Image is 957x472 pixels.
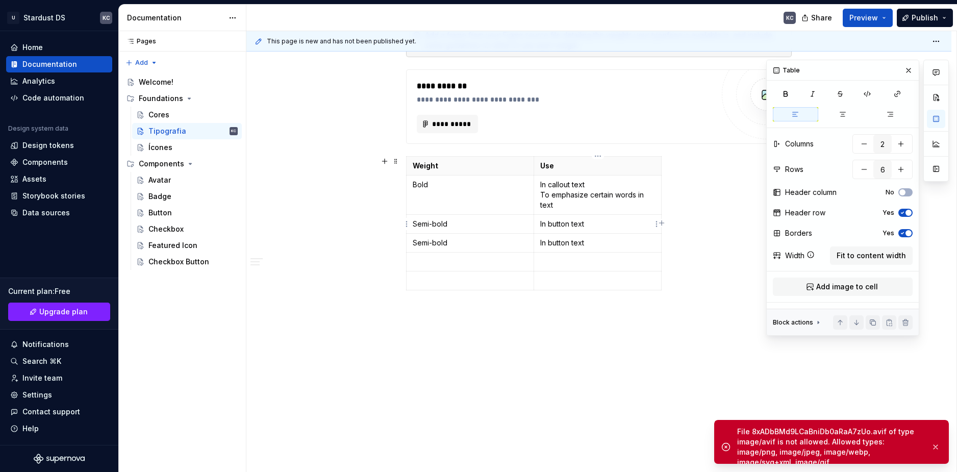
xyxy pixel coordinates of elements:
[912,13,938,23] span: Publish
[132,123,242,139] a: TipografiaKC
[122,56,161,70] button: Add
[132,254,242,270] a: Checkbox Button
[132,221,242,237] a: Checkbox
[127,13,223,23] div: Documentation
[22,76,55,86] div: Analytics
[540,180,655,210] p: In callout text To emphasize certain words in text
[267,37,416,45] span: This page is new and has not been published yet.
[122,74,242,270] div: Page tree
[22,93,84,103] div: Code automation
[22,59,77,69] div: Documentation
[34,454,85,464] svg: Supernova Logo
[23,13,65,23] div: Stardust DS
[22,356,61,366] div: Search ⌘K
[132,172,242,188] a: Avatar
[6,154,112,170] a: Components
[8,286,110,296] div: Current plan : Free
[132,107,242,123] a: Cores
[22,191,85,201] div: Storybook stories
[148,191,171,202] div: Badge
[811,13,832,23] span: Share
[231,126,236,136] div: KC
[122,156,242,172] div: Components
[132,188,242,205] a: Badge
[6,404,112,420] button: Contact support
[148,208,172,218] div: Button
[6,370,112,386] a: Invite team
[135,59,148,67] span: Add
[139,159,184,169] div: Components
[6,39,112,56] a: Home
[6,171,112,187] a: Assets
[6,336,112,353] button: Notifications
[148,110,169,120] div: Cores
[122,37,156,45] div: Pages
[22,407,80,417] div: Contact support
[786,14,794,22] div: KC
[6,137,112,154] a: Design tokens
[148,142,172,153] div: Ícones
[22,208,70,218] div: Data sources
[139,93,183,104] div: Foundations
[132,237,242,254] a: Featured Icon
[22,373,62,383] div: Invite team
[6,188,112,204] a: Storybook stories
[413,219,527,229] p: Semi-bold
[6,387,112,403] a: Settings
[7,12,19,24] div: U
[122,74,242,90] a: Welcome!
[796,9,839,27] button: Share
[6,90,112,106] a: Code automation
[22,390,52,400] div: Settings
[139,77,173,87] div: Welcome!
[6,56,112,72] a: Documentation
[540,238,655,248] p: In button text
[22,339,69,350] div: Notifications
[122,90,242,107] div: Foundations
[132,205,242,221] a: Button
[148,175,171,185] div: Avatar
[148,126,186,136] div: Tipografia
[6,205,112,221] a: Data sources
[413,161,527,171] p: Weight
[413,180,527,190] p: Bold
[6,73,112,89] a: Analytics
[22,42,43,53] div: Home
[148,240,197,251] div: Featured Icon
[413,238,527,248] p: Semi-bold
[6,353,112,369] button: Search ⌘K
[849,13,878,23] span: Preview
[22,157,68,167] div: Components
[148,257,209,267] div: Checkbox Button
[8,125,68,133] div: Design system data
[22,174,46,184] div: Assets
[540,219,655,229] p: In button text
[6,420,112,437] button: Help
[39,307,88,317] span: Upgrade plan
[540,161,655,171] p: Use
[148,224,184,234] div: Checkbox
[103,14,110,22] div: KC
[897,9,953,27] button: Publish
[132,139,242,156] a: Ícones
[8,303,110,321] a: Upgrade plan
[2,7,116,29] button: UStardust DSKC
[843,9,893,27] button: Preview
[737,427,923,467] div: File 8xADbBMd9LCaBniDb0aRaA7zUo.avif of type image/avif is not allowed. Allowed types: image/png,...
[22,424,39,434] div: Help
[22,140,74,151] div: Design tokens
